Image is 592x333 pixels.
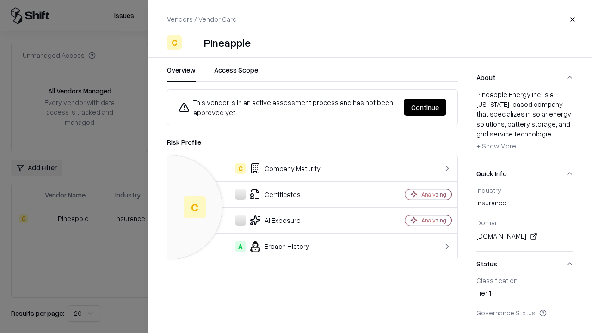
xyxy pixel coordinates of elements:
div: C [167,35,182,50]
button: Quick Info [476,161,573,186]
div: Industry [476,186,573,194]
img: Pineapple [185,35,200,50]
span: + Show More [476,142,516,150]
p: Vendors / Vendor Card [167,14,237,24]
div: Company Maturity [175,163,373,174]
div: Domain [476,218,573,227]
div: insurance [476,198,573,211]
button: + Show More [476,139,516,154]
div: Classification [476,276,573,284]
div: A [235,241,246,252]
div: Pineapple [204,35,251,50]
button: Access Scope [214,65,258,82]
button: Status [476,252,573,276]
div: Breach History [175,241,373,252]
div: Analyzing [421,191,446,198]
div: Certificates [175,189,373,200]
button: About [476,65,573,90]
div: C [235,163,246,174]
button: Overview [167,65,196,82]
div: About [476,90,573,161]
div: Pineapple Energy Inc. is a [US_STATE]-based company that specializes in solar energy solutions, b... [476,90,573,154]
div: Analyzing [421,216,446,224]
div: This vendor is in an active assessment process and has not been approved yet. [179,97,396,117]
div: Risk Profile [167,136,458,148]
span: ... [551,129,555,138]
div: Tier 1 [476,288,573,301]
div: AI Exposure [175,215,373,226]
div: Governance Status [476,308,573,317]
div: [DOMAIN_NAME] [476,231,573,242]
div: C [184,196,206,218]
button: Continue [404,99,446,116]
div: Quick Info [476,186,573,251]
